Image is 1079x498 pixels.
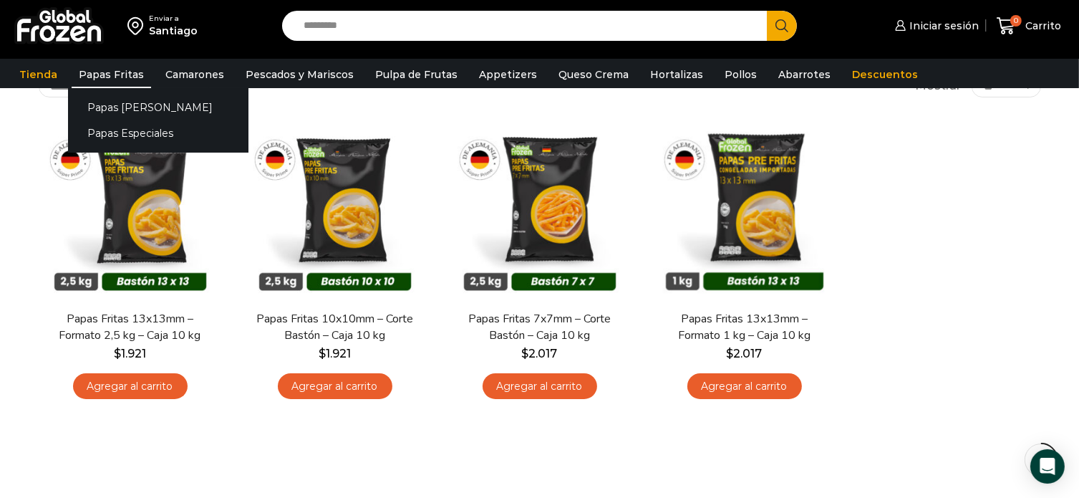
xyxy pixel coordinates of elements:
span: Carrito [1022,19,1061,33]
a: Pescados y Mariscos [238,61,361,88]
span: 0 [1010,15,1022,27]
a: Abarrotes [771,61,838,88]
img: address-field-icon.svg [127,14,149,38]
span: $ [319,347,326,360]
a: Papas Fritas [72,61,151,88]
a: Hortalizas [643,61,710,88]
bdi: 1.921 [319,347,351,360]
div: Enviar a [149,14,198,24]
a: Iniciar sesión [891,11,979,40]
bdi: 2.017 [522,347,558,360]
a: Descuentos [845,61,925,88]
div: Open Intercom Messenger [1030,449,1065,484]
a: Papas [PERSON_NAME] [68,94,248,120]
span: $ [727,347,734,360]
bdi: 1.921 [114,347,146,360]
a: Queso Crema [551,61,636,88]
a: Agregar al carrito: “Papas Fritas 10x10mm - Corte Bastón - Caja 10 kg” [278,373,392,400]
a: Papas Fritas 13x13mm – Formato 2,5 kg – Caja 10 kg [47,311,212,344]
a: Agregar al carrito: “Papas Fritas 7x7mm - Corte Bastón - Caja 10 kg” [483,373,597,400]
a: Pollos [717,61,764,88]
a: Papas Fritas 7x7mm – Corte Bastón – Caja 10 kg [457,311,621,344]
bdi: 2.017 [727,347,763,360]
a: Papas Fritas 10x10mm – Corte Bastón – Caja 10 kg [252,311,417,344]
button: Search button [767,11,797,41]
a: Appetizers [472,61,544,88]
a: Papas Fritas 13x13mm – Formato 1 kg – Caja 10 kg [662,311,826,344]
span: Iniciar sesión [906,19,979,33]
a: Papas Especiales [68,120,248,147]
a: Pulpa de Frutas [368,61,465,88]
a: 0 Carrito [993,9,1065,43]
span: $ [114,347,121,360]
span: $ [522,347,529,360]
a: Tienda [12,61,64,88]
a: Agregar al carrito: “Papas Fritas 13x13mm - Formato 1 kg - Caja 10 kg” [687,373,802,400]
a: Camarones [158,61,231,88]
a: Agregar al carrito: “Papas Fritas 13x13mm - Formato 2,5 kg - Caja 10 kg” [73,373,188,400]
div: Santiago [149,24,198,38]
